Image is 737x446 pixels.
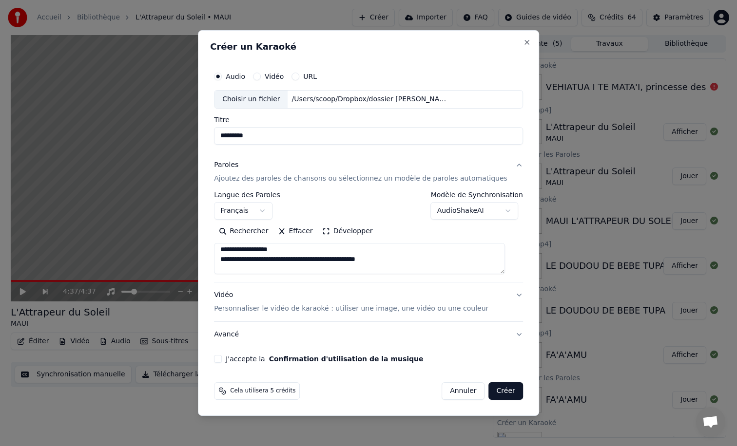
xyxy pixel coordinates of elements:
p: Personnaliser le vidéo de karaoké : utiliser une image, une vidéo ou une couleur [214,304,488,314]
h2: Créer un Karaoké [210,42,527,51]
p: Ajoutez des paroles de chansons ou sélectionnez un modèle de paroles automatiques [214,174,507,184]
label: Titre [214,116,523,123]
button: Créer [489,382,523,400]
label: J'accepte la [226,355,423,362]
button: Développer [318,223,378,239]
button: Effacer [273,223,317,239]
button: VidéoPersonnaliser le vidéo de karaoké : utiliser une image, une vidéo ou une couleur [214,282,523,321]
label: Modèle de Synchronisation [431,191,523,198]
button: Annuler [442,382,485,400]
label: URL [303,73,317,80]
button: Avancé [214,322,523,347]
div: ParolesAjoutez des paroles de chansons ou sélectionnez un modèle de paroles automatiques [214,191,523,282]
label: Langue des Paroles [214,191,280,198]
label: Audio [226,73,245,80]
div: Paroles [214,160,238,170]
button: ParolesAjoutez des paroles de chansons ou sélectionnez un modèle de paroles automatiques [214,152,523,191]
div: /Users/scoop/Dropbox/dossier [PERSON_NAME]/2025/RACONTE MOI UNE HISTOIRE/VEHIATUA/DATA VEHIATUA/V... [288,94,454,104]
button: Rechercher [214,223,273,239]
div: Vidéo [214,290,488,314]
span: Cela utilisera 5 crédits [230,387,295,395]
div: Choisir un fichier [214,91,288,108]
label: Vidéo [265,73,284,80]
button: J'accepte la [269,355,424,362]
